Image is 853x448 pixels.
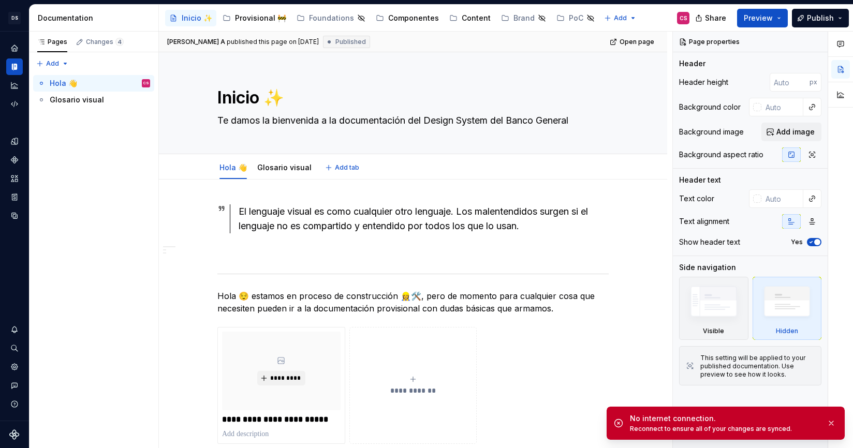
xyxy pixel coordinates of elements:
[513,13,535,23] div: Brand
[388,13,439,23] div: Componentes
[372,10,443,26] a: Componentes
[607,35,659,49] a: Open page
[322,160,364,175] button: Add tab
[335,163,359,172] span: Add tab
[462,13,491,23] div: Content
[6,96,23,112] a: Code automation
[6,207,23,224] a: Data sources
[215,112,607,129] textarea: Te damos la bienvenida a la documentación del Design System del Banco General
[86,38,124,46] div: Changes
[2,7,27,29] button: DS
[143,78,149,88] div: CS
[552,10,599,26] a: PoC
[679,127,744,137] div: Background image
[165,10,216,26] a: Inicio ✨
[6,58,23,75] a: Documentation
[703,327,724,335] div: Visible
[744,13,773,23] span: Preview
[679,77,728,87] div: Header height
[679,175,721,185] div: Header text
[219,163,247,172] a: Hola 👋
[182,13,212,23] div: Inicio ✨
[46,59,59,68] span: Add
[497,10,550,26] a: Brand
[776,327,798,335] div: Hidden
[630,413,818,424] div: No internet connection.
[753,277,822,340] div: Hidden
[679,150,763,160] div: Background aspect ratio
[761,123,821,141] button: Add image
[679,277,748,340] div: Visible
[445,10,495,26] a: Content
[6,133,23,150] a: Design tokens
[6,189,23,205] a: Storybook stories
[737,9,788,27] button: Preview
[690,9,733,27] button: Share
[6,170,23,187] a: Assets
[227,38,319,46] div: published this page on [DATE]
[6,359,23,375] a: Settings
[679,216,729,227] div: Text alignment
[679,58,705,69] div: Header
[9,429,20,440] svg: Supernova Logo
[700,354,815,379] div: This setting will be applied to your published documentation. Use preview to see how it looks.
[235,13,286,23] div: Provisional 🚧
[167,38,225,46] span: [PERSON_NAME] A
[680,14,687,22] div: CS
[679,193,714,204] div: Text color
[776,127,815,137] span: Add image
[33,92,154,108] a: Glosario visual
[33,56,72,71] button: Add
[6,77,23,94] a: Analytics
[6,340,23,356] button: Search ⌘K
[8,12,21,24] div: DS
[38,13,154,23] div: Documentation
[215,156,251,178] div: Hola 👋
[6,40,23,56] a: Home
[50,95,104,105] div: Glosario visual
[705,13,726,23] span: Share
[630,425,818,433] div: Reconnect to ensure all of your changes are synced.
[292,10,370,26] a: Foundations
[37,38,67,46] div: Pages
[309,13,354,23] div: Foundations
[6,152,23,168] a: Components
[215,85,607,110] textarea: Inicio ✨
[33,75,154,92] a: Hola 👋CS
[810,78,817,86] p: px
[770,73,810,92] input: Auto
[257,163,312,172] a: Glosario visual
[239,204,609,233] div: El lenguaje visual es como cualquier otro lenguaje. Los malentendidos surgen si el lenguaje no es...
[217,290,609,315] p: Hola 😌 estamos en proceso de construcción 👷‍♀️🛠️, pero de momento para cualquier cosa que necesit...
[6,321,23,338] button: Notifications
[807,13,834,23] span: Publish
[761,189,803,208] input: Auto
[569,13,583,23] div: PoC
[614,14,627,22] span: Add
[50,78,77,88] div: Hola 👋
[601,11,640,25] button: Add
[115,38,124,46] span: 4
[33,75,154,108] div: Page tree
[791,238,803,246] label: Yes
[253,156,316,178] div: Glosario visual
[165,8,599,28] div: Page tree
[679,102,741,112] div: Background color
[761,98,803,116] input: Auto
[6,377,23,394] button: Contact support
[620,38,654,46] span: Open page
